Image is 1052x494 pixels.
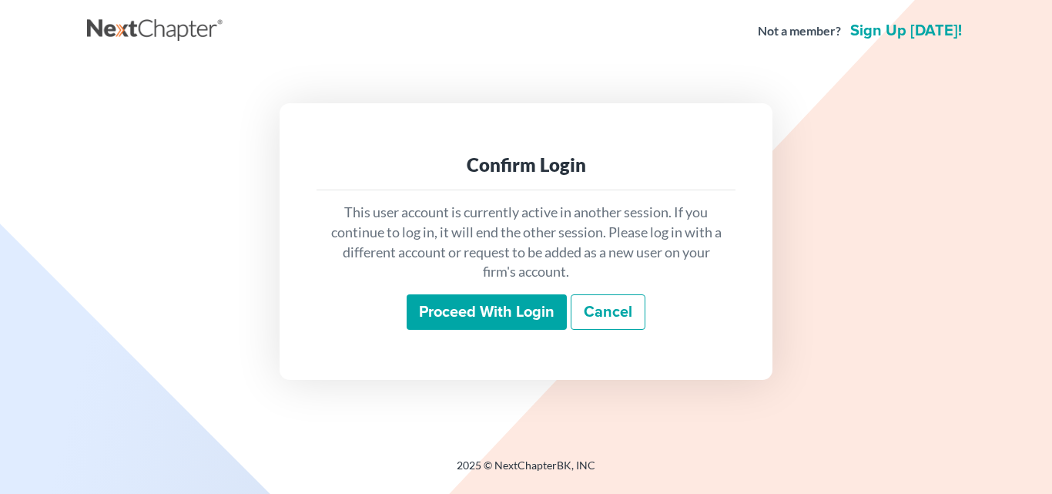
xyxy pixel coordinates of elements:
div: 2025 © NextChapterBK, INC [87,458,965,486]
a: Cancel [571,294,645,330]
a: Sign up [DATE]! [847,23,965,39]
div: Confirm Login [329,153,723,177]
strong: Not a member? [758,22,841,40]
input: Proceed with login [407,294,567,330]
p: This user account is currently active in another session. If you continue to log in, it will end ... [329,203,723,282]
